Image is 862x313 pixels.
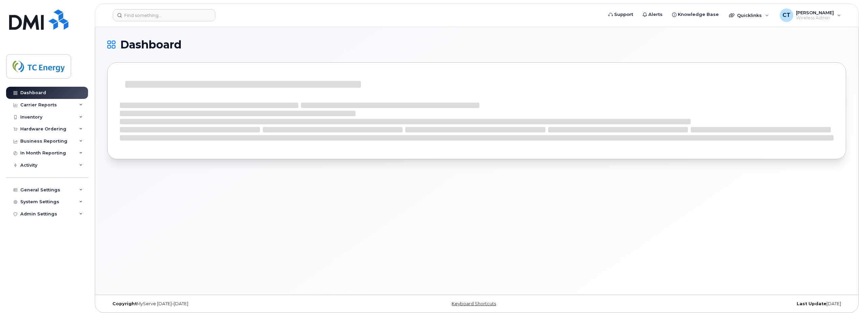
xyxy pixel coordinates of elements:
div: [DATE] [600,301,846,307]
div: MyServe [DATE]–[DATE] [107,301,353,307]
span: Dashboard [120,40,181,50]
a: Keyboard Shortcuts [452,301,496,306]
strong: Last Update [797,301,826,306]
strong: Copyright [112,301,137,306]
